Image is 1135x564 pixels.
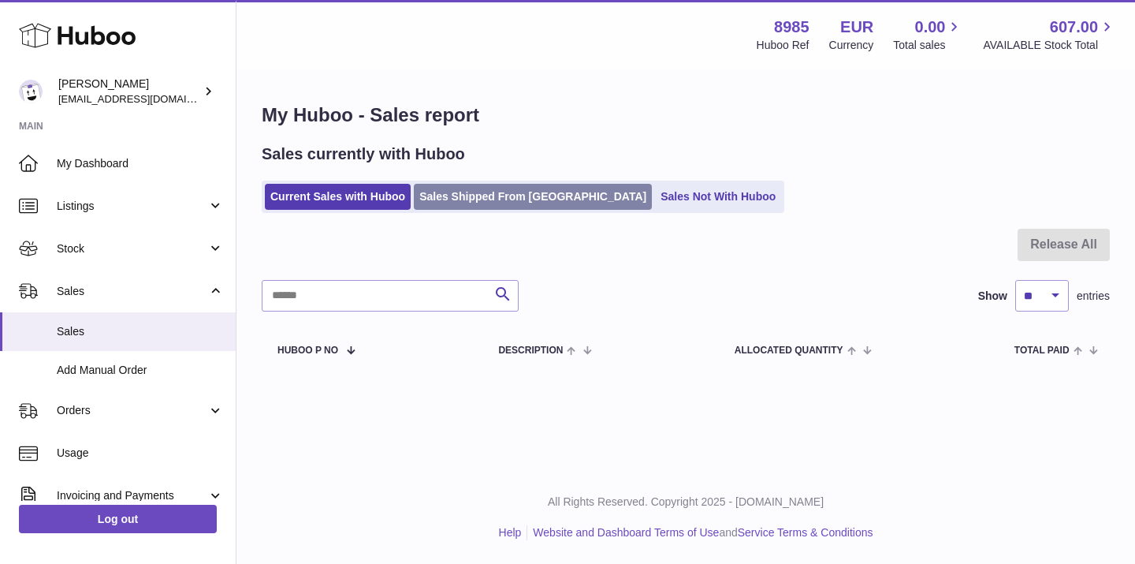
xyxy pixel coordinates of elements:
[978,289,1007,304] label: Show
[1014,345,1070,356] span: Total paid
[499,526,522,539] a: Help
[57,488,207,503] span: Invoicing and Payments
[57,324,224,339] span: Sales
[57,156,224,171] span: My Dashboard
[655,184,781,210] a: Sales Not With Huboo
[774,17,809,38] strong: 8985
[58,77,200,106] div: [PERSON_NAME]
[983,38,1116,53] span: AVAILABLE Stock Total
[57,446,224,461] span: Usage
[738,526,873,539] a: Service Terms & Conditions
[262,103,1110,128] h1: My Huboo - Sales report
[277,345,338,356] span: Huboo P no
[735,345,843,356] span: ALLOCATED Quantity
[262,144,465,165] h2: Sales currently with Huboo
[414,184,652,210] a: Sales Shipped From [GEOGRAPHIC_DATA]
[57,199,207,214] span: Listings
[829,38,874,53] div: Currency
[840,17,873,38] strong: EUR
[265,184,411,210] a: Current Sales with Huboo
[527,525,873,540] li: and
[893,17,963,53] a: 0.00 Total sales
[893,38,963,53] span: Total sales
[1050,17,1098,38] span: 607.00
[19,80,43,103] img: info@dehaanlifestyle.nl
[57,363,224,378] span: Add Manual Order
[57,284,207,299] span: Sales
[19,505,217,533] a: Log out
[757,38,809,53] div: Huboo Ref
[249,495,1122,510] p: All Rights Reserved. Copyright 2025 - [DOMAIN_NAME]
[533,526,719,539] a: Website and Dashboard Terms of Use
[915,17,946,38] span: 0.00
[57,403,207,418] span: Orders
[1077,289,1110,304] span: entries
[58,92,232,105] span: [EMAIL_ADDRESS][DOMAIN_NAME]
[498,345,563,356] span: Description
[983,17,1116,53] a: 607.00 AVAILABLE Stock Total
[57,241,207,256] span: Stock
